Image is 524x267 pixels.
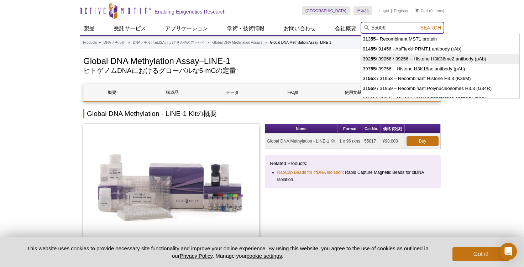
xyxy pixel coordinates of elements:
input: Keyword, Cat. No. [361,22,444,34]
a: Global DNA Methylation Assays [212,39,262,46]
a: 使用文献 [325,84,381,101]
img: Your Cart [415,9,419,12]
li: | [391,6,392,15]
button: Search [418,25,443,31]
li: » [265,41,267,44]
a: 概要 [84,84,140,101]
li: Global DNA Methylation Assay–LINE-1 [270,41,331,44]
li: » [208,41,210,44]
li: » [99,41,101,44]
a: データ [204,84,261,101]
li: 613 / 61356 – OGT/O-GlcNAc transferase antibody (pAb) [361,94,519,103]
li: 392 / 39056 / 39256 – Histone H3K36me2 antibody (pAb) [361,54,519,64]
div: Open Intercom Messenger [500,243,517,260]
th: Cat No. [362,124,381,134]
h2: ヒトゲノムDNAにおけるグローバルな5-mCの定量 [83,68,407,74]
p: Related Products: [270,160,436,167]
a: お問い合わせ [279,22,320,35]
strong: 55 [371,46,376,52]
li: » [128,41,130,44]
a: 会社概要 [331,22,361,35]
td: Global DNA Methylation - LINE-1 Kit [265,134,338,149]
h2: Global DNA Methylation - LINE-1 Kitの概要 [83,109,441,118]
a: アプリケーション [161,22,212,35]
a: Login [379,8,389,13]
td: 1 x 96 rxns [337,134,362,149]
button: cookie settings [247,253,282,259]
li: 914 / 91456 - AbFlex® PRMT1 antibody (rAb) [361,44,519,54]
strong: 55 [371,66,376,71]
li: 313 – Recombinant MST1 protein [361,34,519,44]
a: DNAメチル化 [104,39,125,46]
strong: 55 [371,56,376,62]
a: 日本語 [353,6,372,15]
a: RapCap Beads for cfDNA Isolation [277,169,343,176]
a: 学術・技術情報 [223,22,269,35]
a: 受託サービス [110,22,150,35]
a: Products [83,39,97,46]
span: Search [420,25,441,31]
h1: Global DNA Methylation Assay–LINE-1 [83,55,407,66]
li: 31 3 / 31953 – Recombinant Histone H3.3 (K36M) [361,74,519,84]
a: 製品 [80,22,99,35]
th: Format [337,124,362,134]
a: [GEOGRAPHIC_DATA] [302,6,350,15]
a: DNAメチル化ELISAおよび その他のアッセイ [133,39,205,46]
td: ¥98,000 [381,134,405,149]
a: 構成品 [144,84,200,101]
a: Buy [407,136,439,146]
strong: 55 [371,36,376,42]
th: 価格 (税抜) [381,124,405,134]
li: (0 items) [415,6,444,15]
button: Got it! [452,247,509,261]
strong: 55 [371,96,376,101]
a: Privacy Policy [180,253,213,259]
li: : Rapid Capture Magnetic Beads for cfDNA Isolation [277,169,429,183]
h2: Enabling Epigenetics Research [154,9,226,15]
strong: 55 [368,86,373,91]
a: Register [394,8,408,13]
li: 31 9 / 31959 – Recombinant Polynucleosomes H3.3 (G34R) [361,84,519,94]
p: This website uses cookies to provide necessary site functionality and improve your online experie... [15,245,441,260]
img: Global DNA Methylation Assay–LINE-1 Kit [83,124,260,241]
a: Global DNA Methylation Assay–LINE-1 Kit [83,124,260,243]
th: Name [265,124,338,134]
a: FAQs [264,84,321,101]
li: 397 / 39756 – Histone H3K18ac antibody (pAb) [361,64,519,74]
td: 55017 [362,134,381,149]
a: Cart [415,8,428,13]
strong: 55 [368,76,373,81]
